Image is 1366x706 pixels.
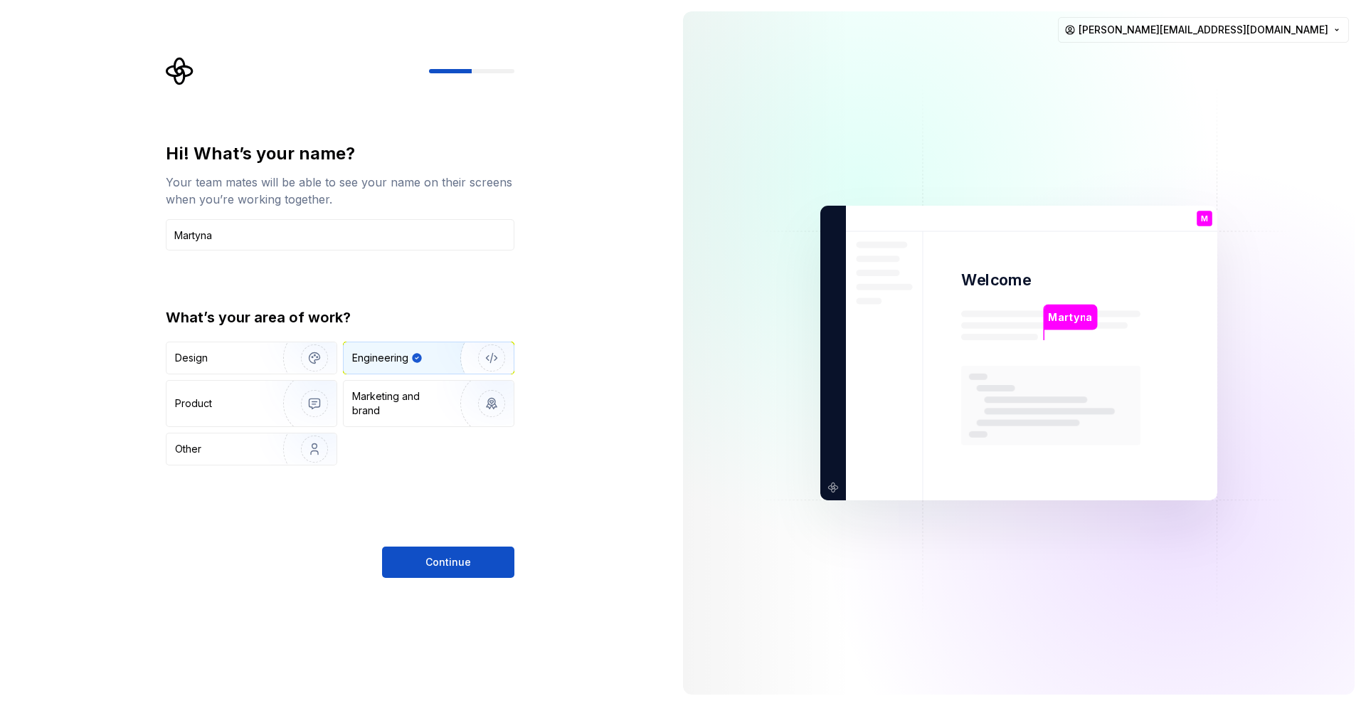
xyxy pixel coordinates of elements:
[961,270,1031,290] p: Welcome
[175,442,201,456] div: Other
[352,389,448,418] div: Marketing and brand
[1058,17,1349,43] button: [PERSON_NAME][EMAIL_ADDRESS][DOMAIN_NAME]
[166,142,514,165] div: Hi! What’s your name?
[166,174,514,208] div: Your team mates will be able to see your name on their screens when you’re working together.
[175,396,212,411] div: Product
[175,351,208,365] div: Design
[382,547,514,578] button: Continue
[166,307,514,327] div: What’s your area of work?
[166,219,514,251] input: Han Solo
[425,555,471,569] span: Continue
[166,57,194,85] svg: Supernova Logo
[352,351,408,365] div: Engineering
[1201,215,1208,223] p: M
[1079,23,1328,37] span: [PERSON_NAME][EMAIL_ADDRESS][DOMAIN_NAME]
[1048,310,1092,325] p: Martyna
